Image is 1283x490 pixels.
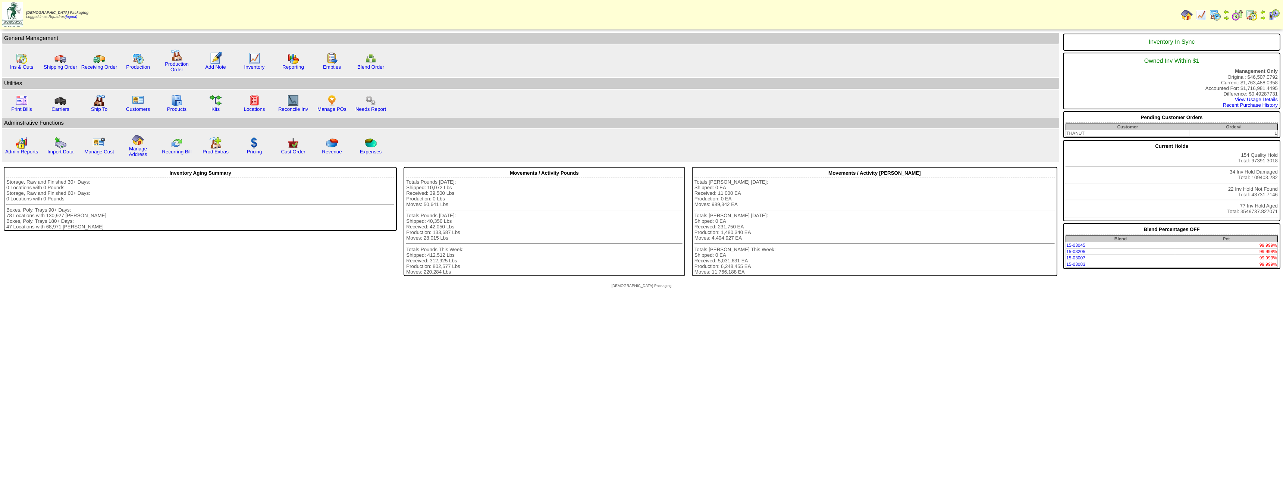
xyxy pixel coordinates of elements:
div: Pending Customer Orders [1066,113,1278,122]
a: Products [167,106,187,112]
span: [DEMOGRAPHIC_DATA] Packaging [26,11,88,15]
a: Manage POs [317,106,346,112]
a: Needs Report [355,106,386,112]
div: Blend Percentages OFF [1066,225,1278,234]
a: Admin Reports [5,149,38,155]
img: customers.gif [132,94,144,106]
div: Inventory In Sync [1066,35,1278,49]
img: graph.gif [287,52,299,64]
img: network.png [365,52,377,64]
img: import.gif [54,137,66,149]
div: Owned Inv Within $1 [1066,54,1278,68]
a: View Usage Details [1235,97,1278,102]
a: Customers [126,106,150,112]
img: po.png [326,94,338,106]
img: line_graph.gif [1195,9,1207,21]
img: factory2.gif [93,94,105,106]
a: Reporting [282,64,304,70]
img: factory.gif [171,49,183,61]
a: Import Data [47,149,73,155]
div: Movements / Activity [PERSON_NAME] [694,168,1055,178]
img: arrowright.gif [1260,15,1266,21]
img: dollar.gif [248,137,260,149]
img: home.gif [132,134,144,146]
a: Manage Cust [84,149,114,155]
a: Cust Order [281,149,305,155]
a: Prod Extras [203,149,229,155]
th: Pct [1175,236,1278,242]
div: Current Holds [1066,141,1278,151]
div: Movements / Activity Pounds [406,168,682,178]
div: Totals [PERSON_NAME] [DATE]: Shipped: 0 EA Received: 11,000 EA Production: 0 EA Moves: 989,342 EA... [694,179,1055,275]
img: arrowleft.gif [1260,9,1266,15]
a: Add Note [205,64,226,70]
a: Shipping Order [44,64,77,70]
img: locations.gif [248,94,260,106]
img: workflow.png [365,94,377,106]
a: 15-03205 [1066,249,1085,254]
img: line_graph2.gif [287,94,299,106]
div: Inventory Aging Summary [6,168,394,178]
div: Storage, Raw and Finished 30+ Days: 0 Locations with 0 Pounds Storage, Raw and Finished 60+ Days:... [6,179,394,230]
a: Recent Purchase History [1223,102,1278,108]
th: Blend [1066,236,1175,242]
div: 154 Quality Hold Total: 97391.3018 34 Inv Hold Damaged Total: 109403.282 22 Inv Hold Not Found To... [1063,140,1280,221]
span: [DEMOGRAPHIC_DATA] Packaging [611,284,671,288]
img: managecust.png [92,137,106,149]
a: (logout) [65,15,77,19]
img: truck.gif [54,52,66,64]
td: General Management [2,33,1059,44]
img: calendarblend.gif [1232,9,1243,21]
div: Original: $46,507.0792 Current: $1,763,488.0358 Accounted For: $1,716,981.4495 Difference: $0.492... [1063,53,1280,109]
a: Ship To [91,106,107,112]
a: Production [126,64,150,70]
img: cust_order.png [287,137,299,149]
img: workorder.gif [326,52,338,64]
td: THANUT [1066,130,1189,137]
img: home.gif [1181,9,1193,21]
img: truck2.gif [93,52,105,64]
img: pie_chart2.png [365,137,377,149]
td: Utilities [2,78,1059,89]
a: Ins & Outs [10,64,33,70]
td: 99.998% [1175,249,1278,255]
img: prodextras.gif [210,137,222,149]
a: Pricing [247,149,262,155]
img: cabinet.gif [171,94,183,106]
a: Recurring Bill [162,149,191,155]
a: Inventory [244,64,265,70]
img: arrowright.gif [1223,15,1229,21]
img: invoice2.gif [16,94,28,106]
img: reconcile.gif [171,137,183,149]
img: arrowleft.gif [1223,9,1229,15]
a: Carriers [51,106,69,112]
a: Print Bills [11,106,32,112]
img: pie_chart.png [326,137,338,149]
img: zoroco-logo-small.webp [2,2,23,27]
img: orders.gif [210,52,222,64]
div: Totals Pounds [DATE]: Shipped: 10,072 Lbs Received: 39,500 Lbs Production: 0 Lbs Moves: 50,641 Lb... [406,179,682,275]
img: calendarinout.gif [1246,9,1258,21]
div: Management Only [1066,68,1278,74]
img: calendarinout.gif [16,52,28,64]
td: Adminstrative Functions [2,118,1059,128]
img: calendarprod.gif [132,52,144,64]
th: Order# [1189,124,1278,130]
a: Receiving Order [81,64,117,70]
td: 1 [1189,130,1278,137]
td: 99.999% [1175,242,1278,249]
a: Revenue [322,149,342,155]
th: Customer [1066,124,1189,130]
td: 99.999% [1175,261,1278,268]
img: line_graph.gif [248,52,260,64]
a: Blend Order [357,64,384,70]
a: Empties [323,64,341,70]
img: calendarprod.gif [1209,9,1221,21]
img: graph2.png [16,137,28,149]
img: calendarcustomer.gif [1268,9,1280,21]
img: workflow.gif [210,94,222,106]
a: Kits [211,106,220,112]
a: Expenses [360,149,382,155]
span: Logged in as Rquadros [26,11,88,19]
td: 99.999% [1175,255,1278,261]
